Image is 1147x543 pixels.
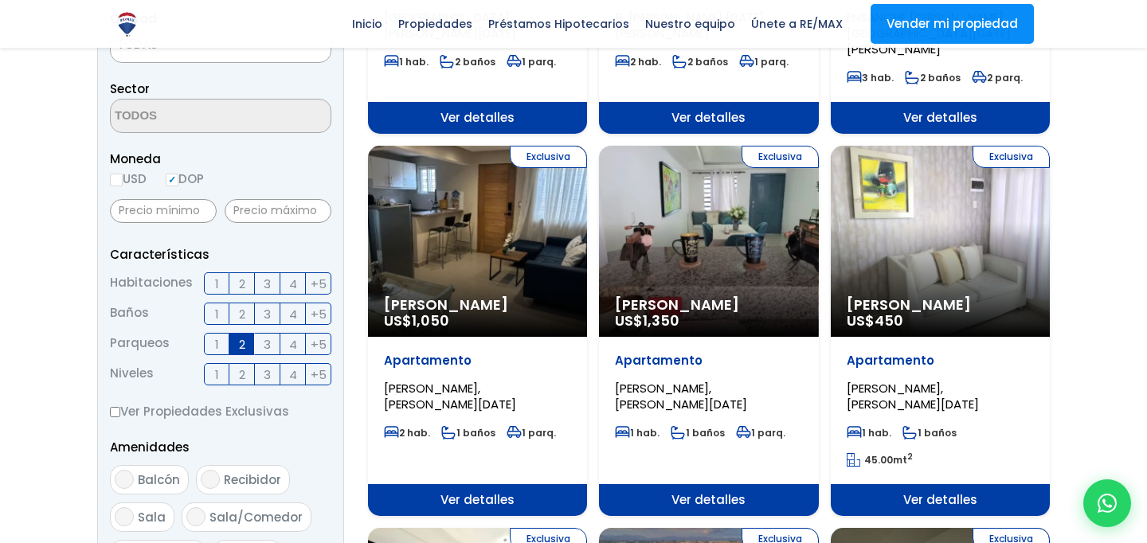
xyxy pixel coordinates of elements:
span: 4 [289,334,297,354]
input: Sala [115,507,134,526]
span: Exclusiva [742,146,819,168]
span: 3 [264,334,271,354]
span: 3 [264,304,271,324]
input: Sala/Comedor [186,507,206,526]
span: Ver detalles [368,484,587,516]
span: Balcón [138,471,180,488]
label: DOP [166,169,204,189]
span: [PERSON_NAME] [615,297,802,313]
span: Recibidor [224,471,281,488]
span: 2 [239,274,245,294]
span: Nuestro equipo [637,12,743,36]
span: 1 [215,365,219,385]
span: 1 baños [902,426,957,439]
span: US$ [847,311,903,330]
span: 1 [215,334,219,354]
span: 3 hab. [847,71,894,84]
p: Amenidades [110,437,331,457]
span: 2 baños [905,71,961,84]
label: Ver Propiedades Exclusivas [110,401,331,421]
span: Únete a RE/MAX [743,12,851,36]
span: Ver detalles [831,484,1050,516]
span: +5 [311,304,327,324]
span: 45.00 [864,453,893,467]
span: Ver detalles [599,484,818,516]
span: 450 [875,311,903,330]
p: Apartamento [847,353,1034,369]
textarea: Search [111,100,265,134]
span: 1 baños [441,426,495,439]
span: +5 [311,274,327,294]
span: 3 [264,274,271,294]
span: 2 [239,365,245,385]
span: Inicio [344,12,390,36]
span: 1,350 [643,311,679,330]
span: 1 [215,274,219,294]
span: Ver detalles [831,102,1050,134]
span: Ver detalles [599,102,818,134]
a: Exclusiva [PERSON_NAME] US$450 Apartamento [PERSON_NAME], [PERSON_NAME][DATE] 1 hab. 1 baños 45.0... [831,146,1050,516]
span: Niveles [110,363,154,385]
span: 2 baños [440,55,495,68]
span: 1 baños [671,426,725,439]
span: [PERSON_NAME] [847,297,1034,313]
span: 1 hab. [384,55,429,68]
span: 2 hab. [384,426,430,439]
input: Precio mínimo [110,199,217,223]
span: 2 baños [672,55,728,68]
a: Exclusiva [PERSON_NAME] US$1,050 Apartamento [PERSON_NAME], [PERSON_NAME][DATE] 2 hab. 1 baños 1 ... [368,146,587,516]
span: [PERSON_NAME], [PERSON_NAME][DATE] [384,380,516,412]
span: Moneda [110,149,331,169]
span: [PERSON_NAME], [PERSON_NAME][DATE] [847,380,979,412]
span: 1 parq. [507,426,556,439]
input: Ver Propiedades Exclusivas [110,407,120,417]
span: Propiedades [390,12,480,36]
span: Parqueos [110,333,170,355]
span: Sala/Comedor [209,509,303,525]
span: 2 hab. [615,55,661,68]
p: Apartamento [384,353,571,369]
p: Apartamento [615,353,802,369]
span: 2 [239,304,245,324]
span: 3 [264,365,271,385]
span: 4 [289,304,297,324]
span: Exclusiva [510,146,587,168]
span: 2 [239,334,245,354]
input: DOP [166,174,178,186]
span: 2 parq. [972,71,1023,84]
span: 1 parq. [739,55,789,68]
span: +5 [311,365,327,385]
span: Baños [110,303,149,325]
span: 1 parq. [507,55,556,68]
span: US$ [384,311,449,330]
span: [PERSON_NAME], [PERSON_NAME][DATE] [615,380,747,412]
span: Sala [138,509,166,525]
input: USD [110,174,123,186]
span: 4 [289,274,297,294]
span: +5 [311,334,327,354]
span: mt [847,453,913,467]
a: Vender mi propiedad [871,4,1034,44]
span: 1,050 [412,311,449,330]
span: 1 hab. [615,426,660,439]
input: Recibidor [201,470,220,489]
label: USD [110,169,147,189]
a: Exclusiva [PERSON_NAME] US$1,350 Apartamento [PERSON_NAME], [PERSON_NAME][DATE] 1 hab. 1 baños 1 ... [599,146,818,516]
span: Sector [110,80,150,97]
span: 1 [215,304,219,324]
span: Ver detalles [368,102,587,134]
input: Precio máximo [225,199,331,223]
input: Balcón [115,470,134,489]
span: Habitaciones [110,272,193,295]
span: 1 hab. [847,426,891,439]
p: Características [110,244,331,264]
span: 1 parq. [736,426,785,439]
img: Logo de REMAX [113,10,141,38]
span: [PERSON_NAME] [384,297,571,313]
sup: 2 [907,451,913,463]
span: Préstamos Hipotecarios [480,12,637,36]
span: Exclusiva [973,146,1050,168]
span: US$ [615,311,679,330]
span: 4 [289,365,297,385]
